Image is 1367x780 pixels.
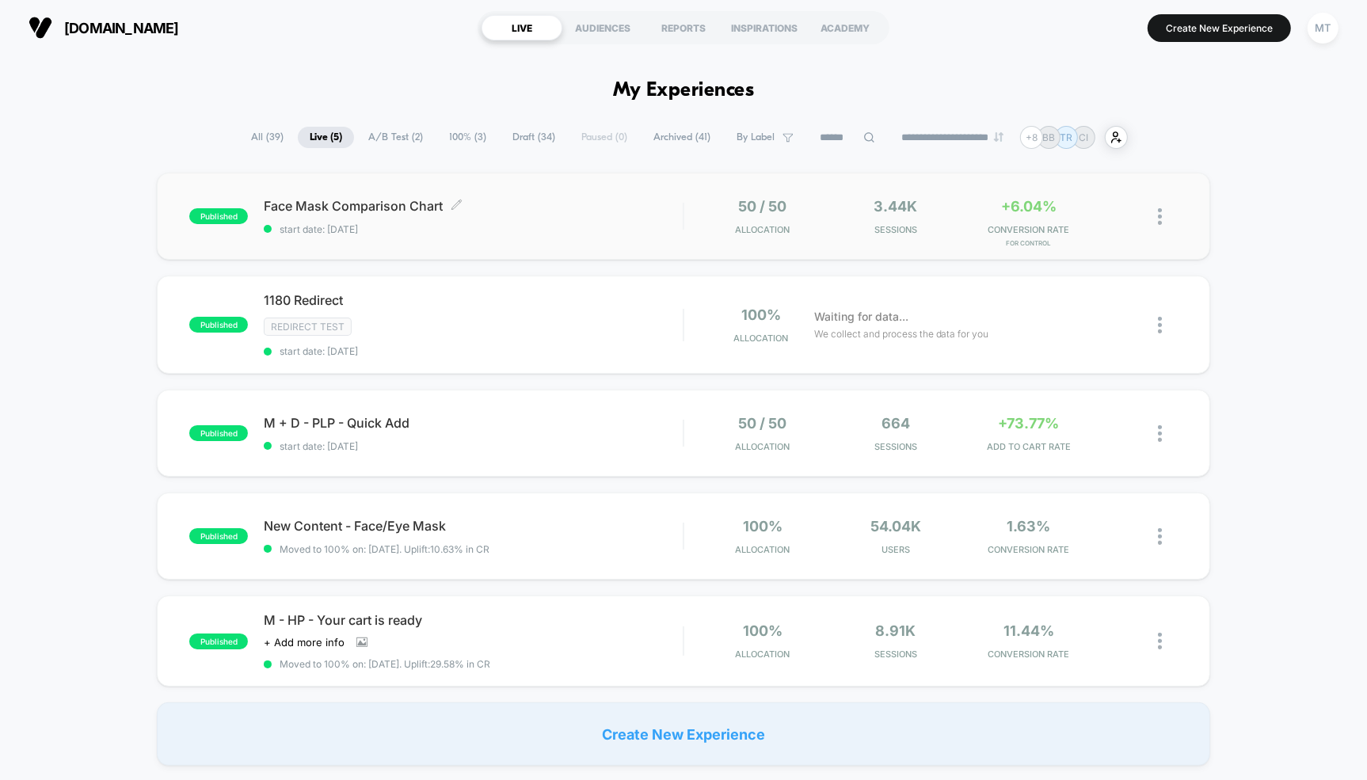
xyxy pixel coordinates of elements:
img: close [1158,317,1162,333]
span: 100% [741,306,781,323]
span: 1180 Redirect [264,292,683,308]
span: published [189,634,248,649]
span: 664 [882,415,910,432]
span: 11.44% [1003,622,1054,639]
span: By Label [737,131,775,143]
span: Archived ( 41 ) [642,127,722,148]
img: close [1158,528,1162,545]
span: All ( 39 ) [239,127,295,148]
span: +73.77% [998,415,1059,432]
p: CI [1080,131,1089,143]
span: ADD TO CART RATE [966,441,1091,452]
span: Redirect Test [264,318,352,336]
span: 3.44k [874,198,917,215]
span: Allocation [735,441,790,452]
span: start date: [DATE] [264,223,683,235]
span: 100% [743,518,783,535]
button: MT [1303,12,1343,44]
p: BB [1043,131,1056,143]
span: Moved to 100% on: [DATE] . Uplift: 10.63% in CR [280,543,489,555]
div: AUDIENCES [562,15,643,40]
span: Sessions [833,649,958,660]
span: Sessions [833,224,958,235]
span: Live ( 5 ) [298,127,354,148]
div: REPORTS [643,15,724,40]
span: 50 / 50 [738,198,786,215]
span: Allocation [735,544,790,555]
span: New Content - Face/Eye Mask [264,518,683,534]
span: Allocation [735,649,790,660]
h1: My Experiences [613,79,755,102]
span: published [189,425,248,441]
span: [DOMAIN_NAME] [64,20,179,36]
div: + 8 [1020,126,1043,149]
span: CONVERSION RATE [966,224,1091,235]
span: 1.63% [1007,518,1050,535]
div: Create New Experience [157,702,1209,766]
span: Sessions [833,441,958,452]
span: Users [833,544,958,555]
span: published [189,317,248,333]
span: published [189,528,248,544]
span: M + D - PLP - Quick Add [264,415,683,431]
span: start date: [DATE] [264,345,683,357]
div: LIVE [482,15,562,40]
span: Allocation [733,333,788,344]
div: MT [1308,13,1338,44]
img: end [994,132,1003,142]
span: 100% ( 3 ) [437,127,498,148]
button: [DOMAIN_NAME] [24,15,184,40]
span: 54.04k [870,518,921,535]
img: Visually logo [29,16,52,40]
span: M - HP - Your cart is ready [264,612,683,628]
span: 8.91k [875,622,916,639]
span: Waiting for data... [814,308,908,325]
span: We collect and process the data for you [814,326,989,341]
span: 100% [743,622,783,639]
img: close [1158,425,1162,442]
span: A/B Test ( 2 ) [356,127,435,148]
span: CONVERSION RATE [966,544,1091,555]
div: INSPIRATIONS [724,15,805,40]
span: Moved to 100% on: [DATE] . Uplift: 29.58% in CR [280,658,490,670]
span: published [189,208,248,224]
span: Allocation [735,224,790,235]
img: close [1158,633,1162,649]
span: 50 / 50 [738,415,786,432]
span: start date: [DATE] [264,440,683,452]
p: TR [1060,131,1073,143]
span: + Add more info [264,636,345,649]
div: ACADEMY [805,15,885,40]
span: for Control [966,239,1091,247]
span: CONVERSION RATE [966,649,1091,660]
span: Draft ( 34 ) [501,127,567,148]
button: Create New Experience [1148,14,1291,42]
span: +6.04% [1001,198,1057,215]
img: close [1158,208,1162,225]
span: Face Mask Comparison Chart [264,198,683,214]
